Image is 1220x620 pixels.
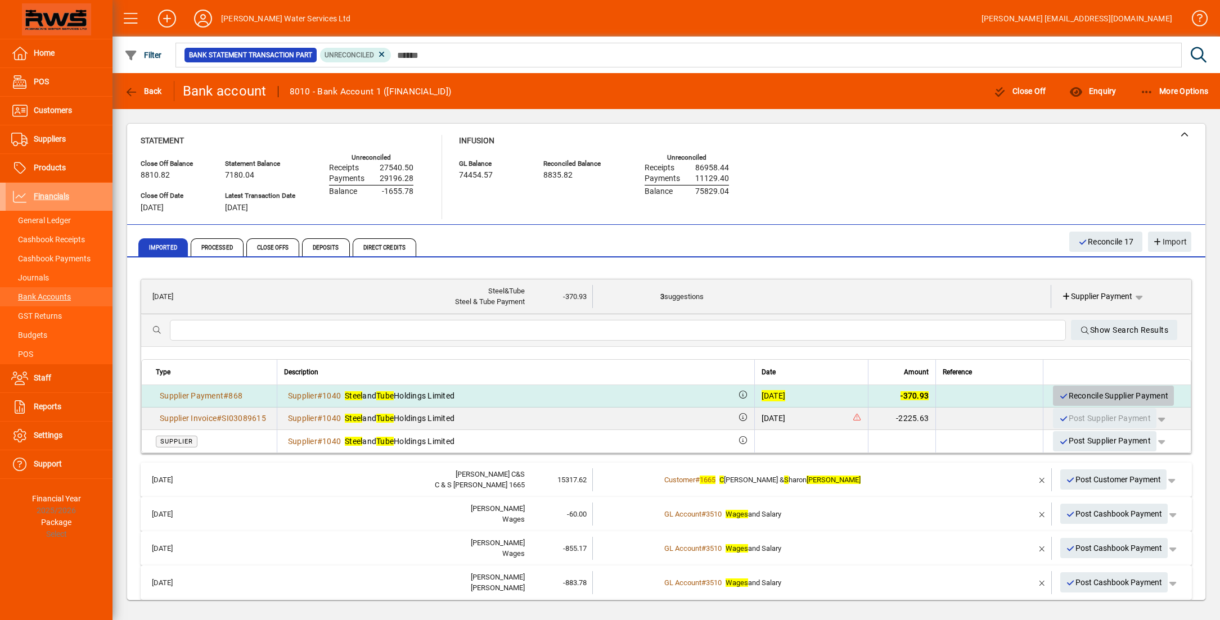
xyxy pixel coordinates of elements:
[380,164,413,173] span: 27540.50
[664,578,701,587] span: GL Account
[32,494,81,503] span: Financial Year
[11,331,47,340] span: Budgets
[34,77,49,86] span: POS
[11,216,71,225] span: General Ledger
[11,292,71,301] span: Bank Accounts
[719,476,724,484] em: C
[11,235,85,244] span: Cashbook Receipts
[6,268,112,287] a: Journals
[667,154,706,161] label: Unreconciled
[1071,320,1177,340] button: Show Search Results
[660,577,726,589] a: GL Account#3510
[199,548,525,559] div: Wages
[1066,81,1119,101] button: Enquiry
[112,81,174,101] app-page-header-button: Back
[160,391,223,400] span: Supplier Payment
[325,51,374,59] span: Unreconciled
[329,187,357,196] span: Balance
[1033,470,1051,488] button: Remove
[664,544,701,553] span: GL Account
[701,544,706,553] span: #
[660,542,726,554] a: GL Account#3510
[156,412,270,424] a: Supplier Invoice#SI03089615
[185,8,221,29] button: Profile
[34,431,62,440] span: Settings
[146,571,199,594] td: [DATE]
[345,391,454,400] span: and Holdings Limited
[329,164,359,173] span: Receipts
[138,238,188,256] span: Imported
[34,106,72,115] span: Customers
[1057,286,1137,306] a: Supplier Payment
[1153,233,1187,251] span: Import
[701,578,706,587] span: #
[225,203,248,212] span: [DATE]
[726,510,748,518] em: Wages
[726,578,781,587] span: and Salary
[200,286,525,297] div: Steel&Tube
[141,565,1192,600] mat-expansion-panel-header: [DATE][PERSON_NAME][PERSON_NAME]-883.78GL Account#3510Wagesand SalaryPost Cashbook Payment
[700,476,715,484] em: 1665
[6,97,112,125] a: Customers
[726,544,748,553] em: Wages
[726,510,781,518] span: and Salary
[660,474,719,486] a: Customer#1665
[382,187,413,196] span: -1655.78
[376,391,394,400] em: Tube
[1078,233,1134,251] span: Reconcile 17
[762,366,776,378] span: Date
[352,154,391,161] label: Unreconciled
[199,582,525,594] div: Lachie Wages
[6,68,112,96] a: POS
[199,479,525,491] div: C & S Limmer Ac 1665
[1069,232,1143,252] button: Reconcile 17
[6,450,112,478] a: Support
[141,192,208,200] span: Close Off Date
[11,254,91,263] span: Cashbook Payments
[41,518,71,527] span: Package
[11,350,33,359] span: POS
[160,438,193,445] span: Supplier
[6,422,112,450] a: Settings
[121,45,165,65] button: Filter
[896,414,929,423] span: -2225.63
[6,211,112,230] a: General Ledger
[706,578,722,587] span: 3510
[1033,505,1051,523] button: Remove
[695,164,729,173] span: 86958.44
[6,287,112,306] a: Bank Accounts
[141,314,1191,453] div: [DATE]Steel&TubeSteel & Tube Payment-370.933suggestionsSupplier Payment
[156,390,246,402] a: Supplier Payment#868
[645,187,673,196] span: Balance
[459,160,526,168] span: GL Balance
[345,437,454,446] span: and Holdings Limited
[302,238,350,256] span: Deposits
[11,273,49,282] span: Journals
[1053,431,1156,451] button: Post Supplier Payment
[695,174,729,183] span: 11129.40
[228,391,242,400] span: 868
[543,171,573,180] span: 8835.82
[991,81,1049,101] button: Close Off
[6,249,112,268] a: Cashbook Payments
[1069,87,1116,96] span: Enquiry
[141,279,1191,314] mat-expansion-panel-header: [DATE]Steel&TubeSteel & Tube Payment-370.933suggestionsSupplier Payment
[726,544,781,553] span: and Salary
[345,437,362,446] em: Steel
[34,373,51,382] span: Staff
[6,393,112,421] a: Reports
[199,514,525,525] div: Wages
[199,537,525,549] div: Connor Sandilands
[1183,2,1206,39] a: Knowledge Base
[6,230,112,249] a: Cashbook Receipts
[288,414,317,423] span: Supplier
[149,8,185,29] button: Add
[706,510,722,518] span: 3510
[320,48,391,62] mat-chip: Reconciliation Status: Unreconciled
[141,171,170,180] span: 8810.82
[660,292,664,301] b: 3
[1066,505,1163,523] span: Post Cashbook Payment
[246,238,299,256] span: Close Offs
[1060,572,1168,592] button: Post Cashbook Payment
[1066,470,1162,489] span: Post Customer Payment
